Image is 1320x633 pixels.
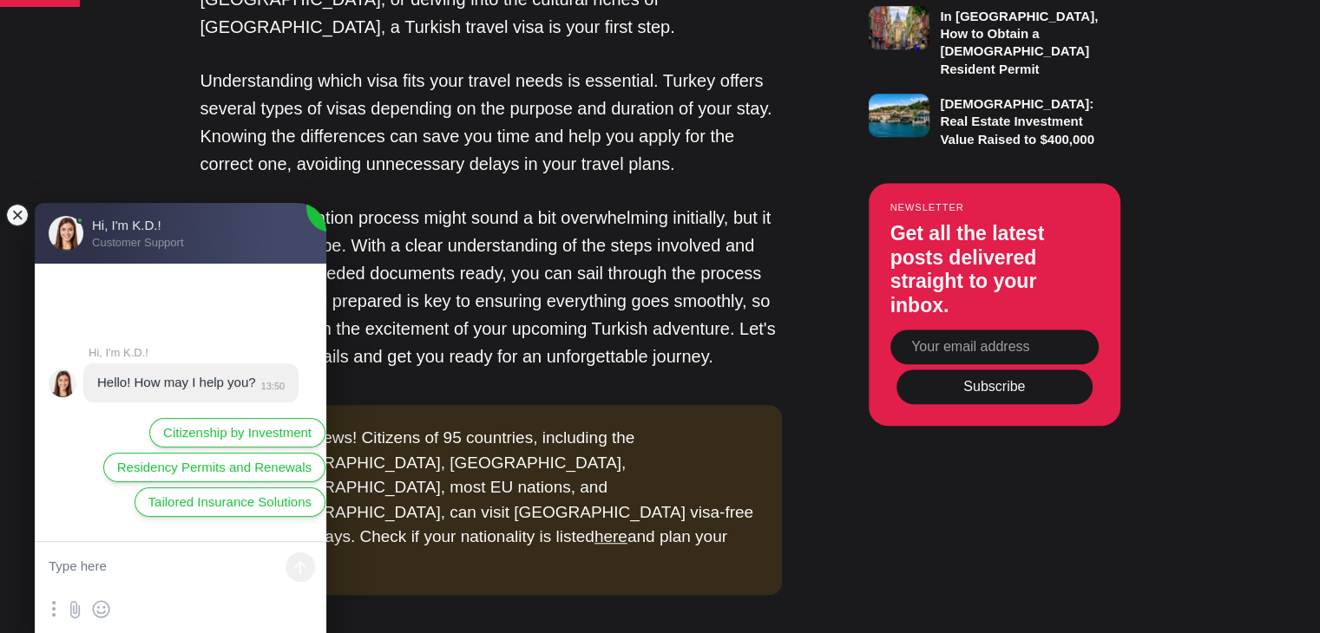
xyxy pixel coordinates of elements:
span: Residency Permits and Renewals [117,458,312,477]
jdiv: Hi, I'm K.D.! [49,369,76,397]
jdiv: 13:50 [256,381,286,391]
a: [DEMOGRAPHIC_DATA]: Real Estate Investment Value Raised to $400,000 [869,88,1120,148]
h3: In [GEOGRAPHIC_DATA], How to Obtain a [DEMOGRAPHIC_DATA] Resident Permit [940,9,1098,76]
a: here [594,527,627,545]
button: Subscribe [896,369,1093,404]
span: Citizenship by Investment [163,423,312,442]
p: The visa application process might sound a bit overwhelming initially, but it doesn't have to be.... [200,204,782,370]
jdiv: Hi, I'm K.D.! [89,346,313,359]
small: Newsletter [890,202,1099,212]
h3: [DEMOGRAPHIC_DATA]: Real Estate Investment Value Raised to $400,000 [940,96,1094,147]
jdiv: 13.10.25 13:50:53 [83,363,299,402]
span: Tailored Insurance Solutions [148,493,312,512]
h3: Get all the latest posts delivered straight to your inbox. [890,222,1099,317]
p: Understanding which visa fits your travel needs is essential. Turkey offers several types of visa... [200,67,782,178]
input: Your email address [890,330,1099,364]
jdiv: Hello! How may I help you? [97,375,256,389]
div: Good news! Citizens of 95 countries, including the [GEOGRAPHIC_DATA], [GEOGRAPHIC_DATA], [GEOGRAP... [269,426,754,574]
